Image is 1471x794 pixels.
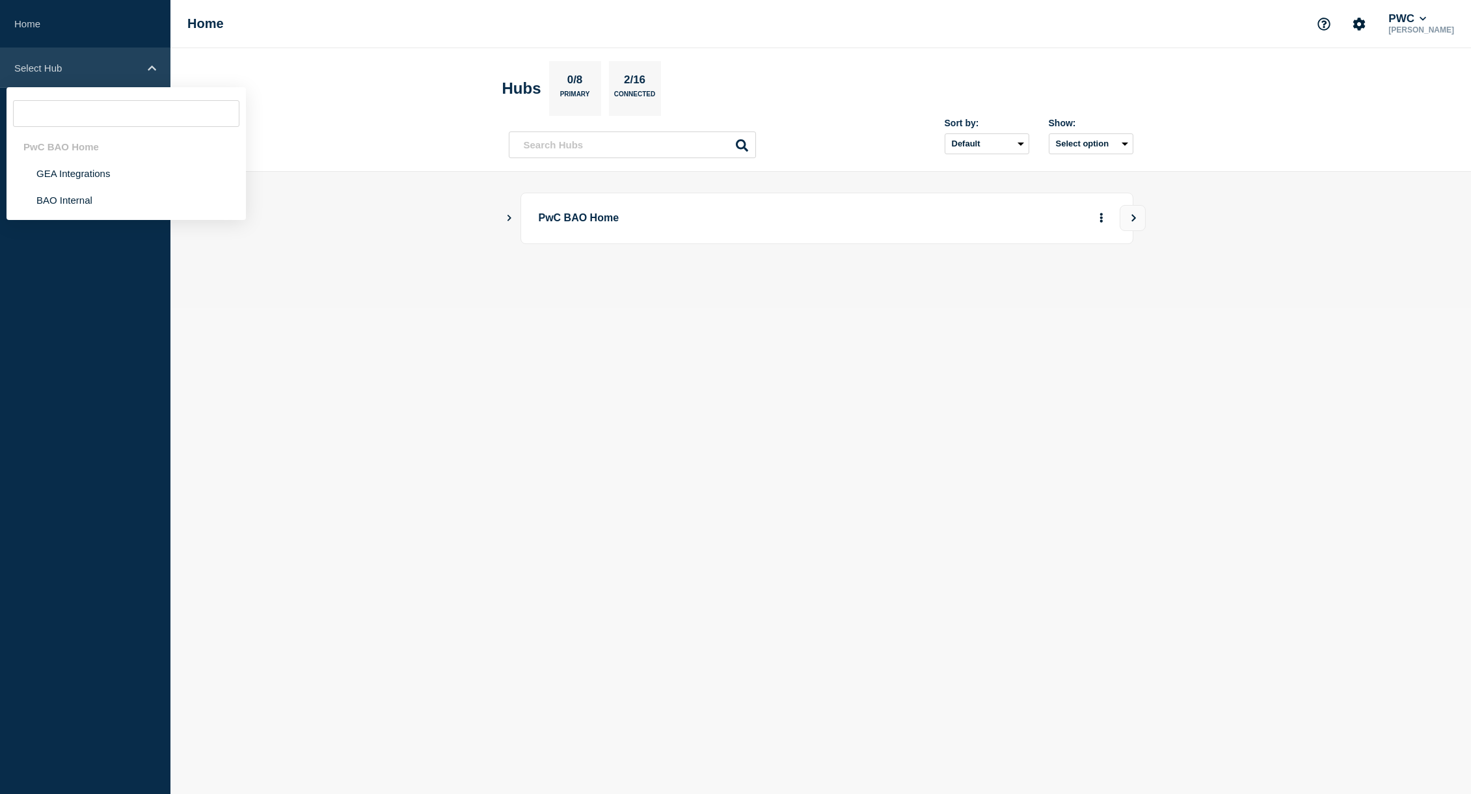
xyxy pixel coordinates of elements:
li: GEA Integrations [7,160,246,187]
p: 2/16 [619,74,650,90]
button: View [1120,205,1146,231]
div: PwC BAO Home [7,133,246,160]
p: Primary [560,90,590,104]
button: PWC [1386,12,1429,25]
li: BAO Internal [7,187,246,213]
p: Connected [614,90,655,104]
p: Select Hub [14,62,139,74]
button: Show Connected Hubs [506,213,513,223]
button: More actions [1093,206,1110,230]
select: Sort by [945,133,1029,154]
p: 0/8 [562,74,587,90]
button: Support [1310,10,1338,38]
p: PwC BAO Home [539,206,898,230]
div: Show: [1049,118,1133,128]
div: Sort by: [945,118,1029,128]
p: [PERSON_NAME] [1386,25,1457,34]
h2: Hubs [502,79,541,98]
input: Search Hubs [509,131,756,158]
button: Select option [1049,133,1133,154]
h1: Home [187,16,224,31]
button: Account settings [1345,10,1373,38]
